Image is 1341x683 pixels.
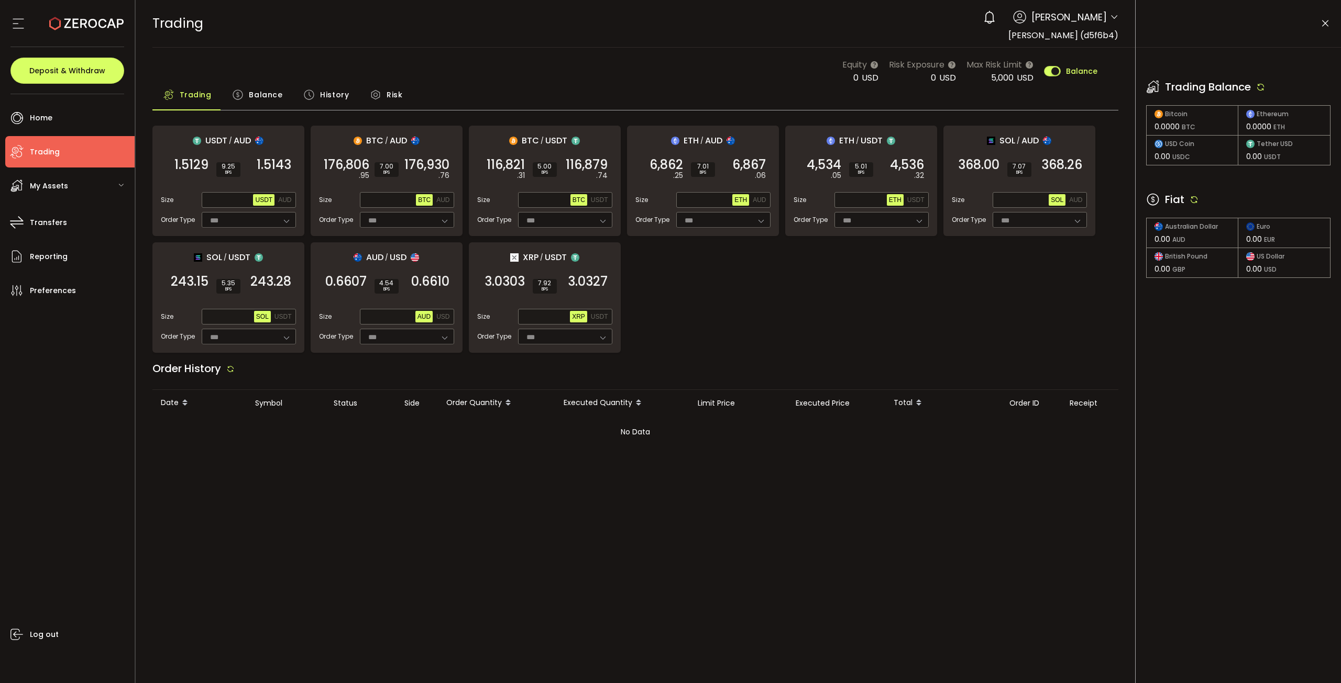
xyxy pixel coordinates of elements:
[1246,234,1262,244] span: 0.00
[705,134,722,147] span: AUD
[952,215,986,225] span: Order Type
[1257,253,1284,260] span: US Dollar
[278,196,291,204] span: AUD
[907,196,925,204] span: USDT
[485,276,525,287] span: 3.0303
[438,170,449,181] em: .76
[228,251,250,264] span: USDT
[255,137,263,145] img: aud_portfolio.svg
[205,134,227,147] span: USDT
[1246,264,1262,274] span: 0.00
[366,134,383,147] span: BTC
[1257,111,1289,117] span: Ethereum
[889,58,944,71] span: Risk Exposure
[671,137,679,145] img: eth_portfolio.svg
[831,170,841,181] em: .05
[1246,121,1271,132] span: 0.0000
[250,276,291,287] span: 243.28
[1001,397,1061,409] div: Order ID
[234,134,251,147] span: AUD
[890,160,924,170] span: 4,536
[794,215,828,225] span: Order Type
[249,84,282,105] span: Balance
[861,134,883,147] span: USDT
[572,313,585,320] span: XRP
[1012,163,1027,170] span: 7.07
[1155,151,1170,162] span: 0.00
[171,276,208,287] span: 243.15
[537,163,553,170] span: 5.00
[635,195,648,205] span: Size
[1182,122,1195,131] span: BTC
[1219,570,1341,683] div: Chat Widget
[319,312,332,321] span: Size
[571,253,579,262] img: usdt_portfolio.svg
[404,160,449,170] span: 176,930
[1061,397,1119,409] div: Receipt
[522,134,539,147] span: BTC
[510,253,519,262] img: xrp_portfolio.png
[30,215,67,230] span: Transfers
[193,137,201,145] img: usdt_portfolio.svg
[555,394,689,412] div: Executed Quantity
[1264,235,1275,244] span: EUR
[1041,160,1082,170] span: 368.26
[1049,194,1065,206] button: SOL
[254,311,271,322] button: SOL
[319,215,353,225] span: Order Type
[255,253,263,262] img: usdt_portfolio.svg
[253,194,274,206] button: USDT
[1066,68,1097,75] span: Balance
[1017,72,1034,84] span: USD
[152,394,247,412] div: Date
[753,196,766,204] span: AUD
[256,313,269,320] span: SOL
[509,137,518,145] img: btc_portfolio.svg
[30,283,76,298] span: Preferences
[958,160,999,170] span: 368.00
[596,170,608,181] em: .74
[1165,79,1251,95] span: Trading Balance
[517,170,525,181] em: .31
[689,397,787,409] div: Limit Price
[1017,136,1020,145] em: /
[589,194,610,206] button: USDT
[152,416,1119,447] div: No Data
[387,84,402,105] span: Risk
[477,332,511,341] span: Order Type
[161,195,173,205] span: Size
[732,194,749,206] button: ETH
[229,136,232,145] em: /
[30,627,59,642] span: Log out
[991,72,1014,84] span: 5,000
[885,394,1001,412] div: Total
[842,58,867,71] span: Equity
[221,286,236,293] i: BPS
[999,134,1015,147] span: SOL
[1165,223,1218,230] span: Australian Dollar
[1264,152,1281,161] span: USDT
[732,160,766,170] span: 6,867
[385,253,388,262] em: /
[411,253,419,262] img: usd_portfolio.svg
[390,134,407,147] span: AUD
[359,170,369,181] em: .95
[853,72,859,84] span: 0
[545,134,567,147] span: USDT
[727,137,735,145] img: aud_portfolio.svg
[887,137,895,145] img: usdt_portfolio.svg
[1012,170,1027,176] i: BPS
[390,251,406,264] span: USD
[931,72,936,84] span: 0
[905,194,927,206] button: USDT
[537,170,553,176] i: BPS
[794,195,806,205] span: Size
[161,312,173,321] span: Size
[755,170,766,181] em: .06
[684,134,699,147] span: ETH
[221,280,236,286] span: 5.35
[224,253,227,262] em: /
[30,178,68,194] span: My Assets
[537,286,553,293] i: BPS
[571,137,580,145] img: usdt_portfolio.svg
